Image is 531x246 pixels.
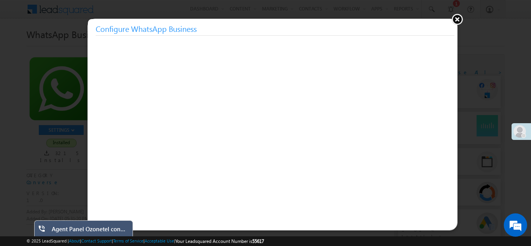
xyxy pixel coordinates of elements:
[26,237,264,245] span: © 2025 LeadSquared | | | | |
[96,22,454,36] h3: Configure WhatsApp Business
[145,238,174,243] a: Acceptable Use
[175,238,264,244] span: Your Leadsquared Account Number is
[81,238,112,243] a: Contact Support
[252,238,264,244] span: 55617
[52,225,127,236] div: Agent Panel Ozonetel connector
[113,238,143,243] a: Terms of Service
[69,238,80,243] a: About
